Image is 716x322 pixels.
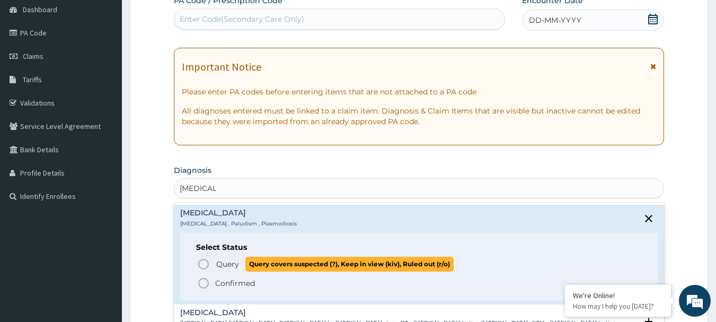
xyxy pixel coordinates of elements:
[642,212,655,225] i: close select status
[55,59,178,73] div: Chat with us now
[215,278,255,289] p: Confirmed
[182,61,261,73] h1: Important Notice
[180,209,297,217] h4: [MEDICAL_DATA]
[174,165,211,176] label: Diagnosis
[216,259,239,269] span: Query
[180,309,638,317] h4: [MEDICAL_DATA]
[61,94,146,202] span: We're online!
[23,51,43,61] span: Claims
[174,5,199,31] div: Minimize live chat window
[573,291,663,300] div: We're Online!
[197,277,210,290] i: status option filled
[23,75,42,84] span: Tariffs
[23,5,57,14] span: Dashboard
[245,257,454,271] span: Query covers suspected (?), Keep in view (kiv), Ruled out (r/o)
[180,14,304,24] div: Enter Code(Secondary Care Only)
[529,15,581,25] span: DD-MM-YYYY
[180,220,297,228] p: [MEDICAL_DATA] , Paludism , Plasmodiosis
[20,53,43,80] img: d_794563401_company_1708531726252_794563401
[197,258,210,271] i: status option query
[573,302,663,311] p: How may I help you today?
[182,106,657,127] p: All diagnoses entered must be linked to a claim item. Diagnosis & Claim Items that are visible bu...
[182,86,657,97] p: Please enter PA codes before entering items that are not attached to a PA code
[5,212,202,249] textarea: Type your message and hit 'Enter'
[196,243,642,251] h6: Select Status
